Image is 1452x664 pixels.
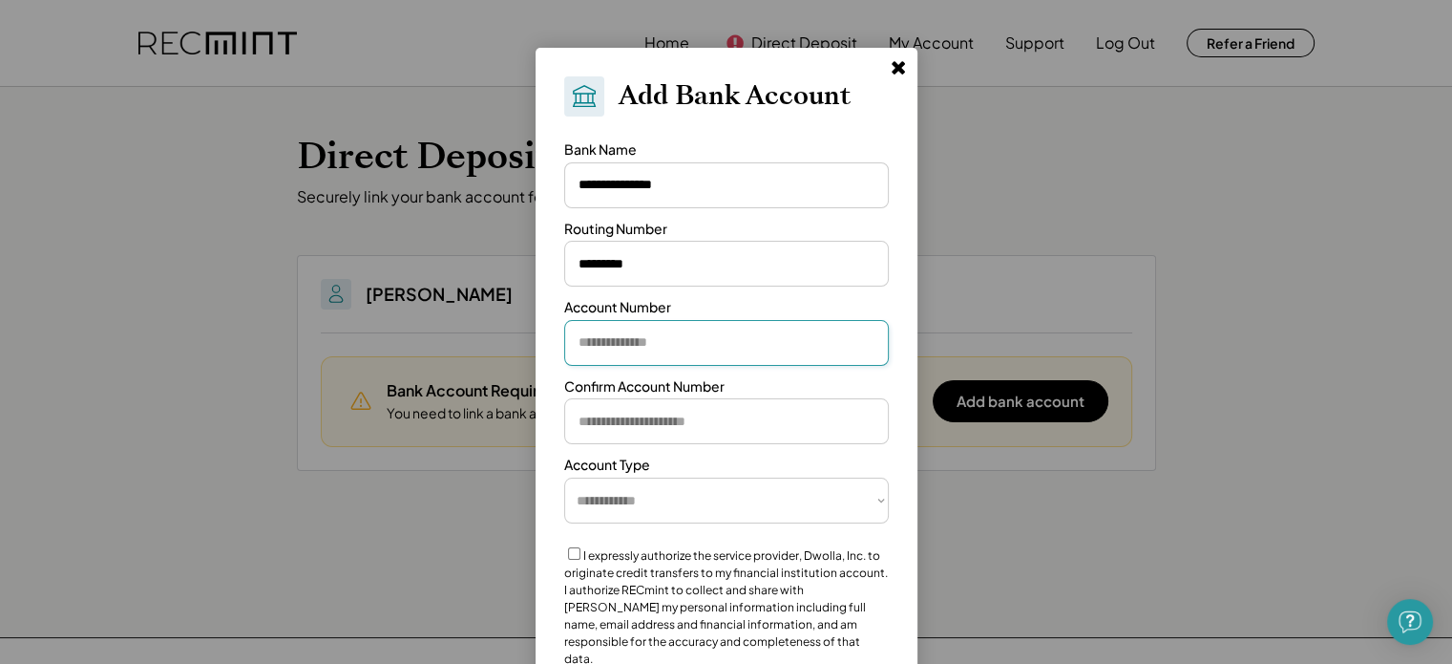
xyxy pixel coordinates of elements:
div: Bank Name [564,140,637,160]
div: Account Type [564,456,650,475]
div: Routing Number [564,220,667,239]
div: Account Number [564,298,671,317]
div: Confirm Account Number [564,377,725,396]
img: Bank.svg [570,82,599,111]
div: Open Intercom Messenger [1387,599,1433,645]
h2: Add Bank Account [619,80,851,113]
